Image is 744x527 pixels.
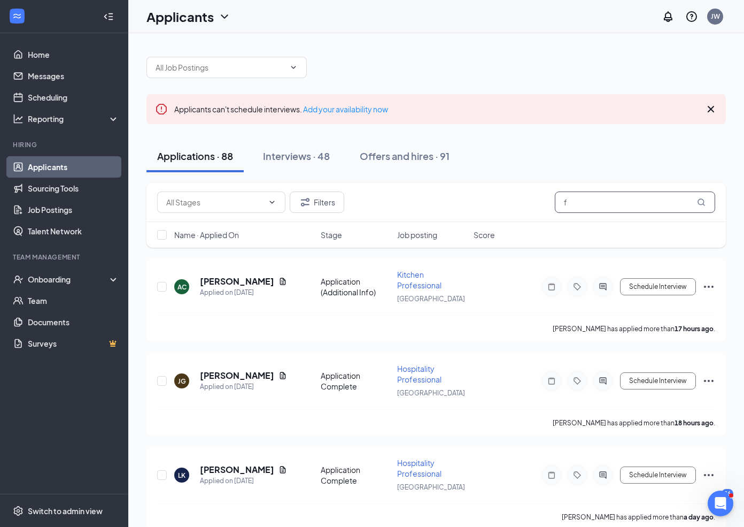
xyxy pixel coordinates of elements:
svg: QuestionInfo [685,10,698,23]
svg: Note [545,471,558,479]
div: Applied on [DATE] [200,287,287,298]
h5: [PERSON_NAME] [200,464,274,476]
svg: Note [545,282,558,291]
div: AC [177,282,187,292]
a: Messages [28,65,119,87]
div: 26 [722,489,733,498]
svg: Settings [13,506,24,516]
a: Talent Network [28,220,119,242]
svg: ChevronDown [218,10,231,23]
h5: [PERSON_NAME] [200,370,274,381]
div: Hiring [13,140,117,149]
svg: ActiveChat [596,377,609,385]
svg: Document [278,277,287,286]
p: [PERSON_NAME] has applied more than . [553,324,715,333]
button: Schedule Interview [620,278,696,295]
a: Add your availability now [303,104,388,114]
span: [GEOGRAPHIC_DATA] [397,483,465,491]
a: Applicants [28,156,119,178]
a: Home [28,44,119,65]
button: Schedule Interview [620,372,696,389]
svg: Note [545,377,558,385]
span: Hospitality Professional [397,458,441,478]
b: a day ago [684,513,714,521]
svg: UserCheck [13,274,24,285]
a: Team [28,290,119,311]
div: Application Complete [321,464,391,486]
iframe: Intercom live chat [708,491,733,516]
svg: Tag [571,471,584,479]
b: 18 hours ago [675,419,714,427]
button: Filter Filters [290,192,344,213]
svg: Ellipses [702,280,715,293]
h1: Applicants [146,7,214,26]
svg: Analysis [13,113,24,124]
a: Scheduling [28,87,119,108]
svg: Tag [571,282,584,291]
input: All Stages [166,196,263,208]
input: Search in applications [555,192,715,213]
div: Reporting [28,113,120,124]
svg: ChevronDown [268,198,276,207]
svg: ActiveChat [596,471,609,479]
div: Interviews · 48 [263,149,330,163]
div: Application Complete [321,370,391,392]
span: Job posting [397,230,437,240]
div: Offers and hires · 91 [360,149,449,163]
button: Schedule Interview [620,467,696,484]
div: JW [711,12,720,21]
svg: Error [155,103,168,116]
svg: Ellipses [702,469,715,482]
svg: Filter [299,196,312,209]
div: Application (Additional Info) [321,276,391,297]
div: Applications · 88 [157,149,233,163]
svg: ActiveChat [596,282,609,291]
svg: Notifications [662,10,675,23]
a: Sourcing Tools [28,178,119,199]
a: SurveysCrown [28,333,119,354]
svg: Ellipses [702,375,715,387]
div: Switch to admin view [28,506,103,516]
svg: ChevronDown [289,63,298,72]
a: Job Postings [28,199,119,220]
span: [GEOGRAPHIC_DATA] [397,389,465,397]
div: LK [178,471,185,480]
b: 17 hours ago [675,325,714,333]
svg: Document [278,371,287,380]
input: All Job Postings [156,62,285,73]
svg: Cross [704,103,717,116]
span: Name · Applied On [174,230,239,240]
span: Stage [321,230,342,240]
h5: [PERSON_NAME] [200,276,274,287]
span: Hospitality Professional [397,364,441,384]
span: [GEOGRAPHIC_DATA] [397,295,465,303]
span: Applicants can't schedule interviews. [174,104,388,114]
div: Onboarding [28,274,110,285]
svg: WorkstreamLogo [12,11,22,21]
svg: Tag [571,377,584,385]
svg: MagnifyingGlass [697,198,706,207]
span: Kitchen Professional [397,270,441,290]
div: Team Management [13,253,117,262]
svg: Document [278,465,287,474]
div: Applied on [DATE] [200,476,287,486]
svg: Collapse [103,11,114,22]
span: Score [474,230,495,240]
p: [PERSON_NAME] has applied more than . [553,418,715,427]
div: Applied on [DATE] [200,381,287,392]
a: Documents [28,311,119,333]
p: [PERSON_NAME] has applied more than . [562,513,715,522]
div: JG [178,377,186,386]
